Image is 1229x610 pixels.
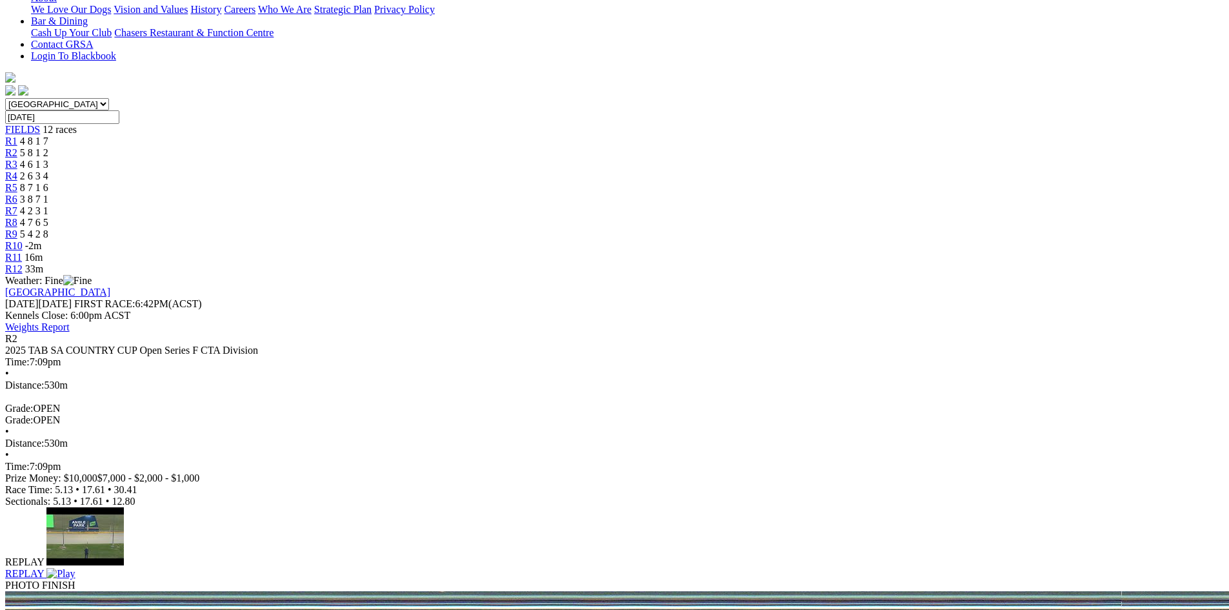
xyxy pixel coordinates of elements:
a: We Love Our Dogs [31,4,111,15]
span: PHOTO FINISH [5,580,75,591]
span: REPLAY [5,568,44,579]
a: Cash Up Your Club [31,27,112,38]
a: R7 [5,205,17,216]
span: REPLAY [5,556,44,567]
div: OPEN [5,414,1224,426]
a: Chasers Restaurant & Function Centre [114,27,274,38]
span: Grade: [5,403,34,414]
span: FIRST RACE: [74,298,135,309]
div: 2025 TAB SA COUNTRY CUP Open Series F CTA Division [5,345,1224,356]
span: 5.13 [53,496,71,507]
span: 4 2 3 1 [20,205,48,216]
div: 530m [5,438,1224,449]
a: Bar & Dining [31,15,88,26]
span: 16m [25,252,43,263]
a: R3 [5,159,17,170]
span: • [5,368,9,379]
img: facebook.svg [5,85,15,96]
span: • [108,484,112,495]
div: Prize Money: $10,000 [5,473,1224,484]
span: 17.61 [82,484,105,495]
span: • [106,496,110,507]
span: • [74,496,77,507]
span: • [5,449,9,460]
span: Distance: [5,380,44,391]
a: R6 [5,194,17,205]
img: twitter.svg [18,85,28,96]
a: Who We Are [258,4,312,15]
a: REPLAY Play [5,556,1224,580]
a: R9 [5,229,17,239]
a: Login To Blackbook [31,50,116,61]
div: Kennels Close: 6:00pm ACST [5,310,1224,321]
span: 12 races [43,124,77,135]
span: 12.80 [112,496,135,507]
img: logo-grsa-white.png [5,72,15,83]
a: Vision and Values [114,4,188,15]
a: FIELDS [5,124,40,135]
div: OPEN [5,403,1224,414]
a: R1 [5,136,17,147]
span: • [5,426,9,437]
span: 3 8 7 1 [20,194,48,205]
a: R5 [5,182,17,193]
span: • [75,484,79,495]
span: Race Time: [5,484,52,495]
span: 4 8 1 7 [20,136,48,147]
a: R10 [5,240,23,251]
span: 4 6 1 3 [20,159,48,170]
span: 2 6 3 4 [20,170,48,181]
a: R8 [5,217,17,228]
span: 4 7 6 5 [20,217,48,228]
a: Strategic Plan [314,4,372,15]
span: Weather: Fine [5,275,92,286]
span: Time: [5,461,30,472]
span: Sectionals: [5,496,50,507]
div: 530m [5,380,1224,391]
span: Distance: [5,438,44,449]
span: 6:42PM(ACST) [74,298,202,309]
div: 7:09pm [5,461,1224,473]
a: [GEOGRAPHIC_DATA] [5,287,110,298]
span: 5 4 2 8 [20,229,48,239]
span: 33m [25,263,43,274]
span: Grade: [5,414,34,425]
span: [DATE] [5,298,72,309]
span: 5 8 1 2 [20,147,48,158]
input: Select date [5,110,119,124]
span: 17.61 [80,496,103,507]
a: Weights Report [5,321,70,332]
div: 7:09pm [5,356,1224,368]
span: $7,000 - $2,000 - $1,000 [97,473,200,483]
a: Careers [224,4,255,15]
a: R2 [5,147,17,158]
div: About [31,4,1224,15]
img: default.jpg [46,507,124,565]
img: Fine [63,275,92,287]
span: Time: [5,356,30,367]
a: R4 [5,170,17,181]
a: History [190,4,221,15]
a: R12 [5,263,23,274]
a: Contact GRSA [31,39,93,50]
span: 8 7 1 6 [20,182,48,193]
span: 5.13 [55,484,73,495]
span: 30.41 [114,484,137,495]
a: Privacy Policy [374,4,435,15]
span: -2m [25,240,42,251]
span: [DATE] [5,298,39,309]
a: R11 [5,252,22,263]
div: Bar & Dining [31,27,1224,39]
